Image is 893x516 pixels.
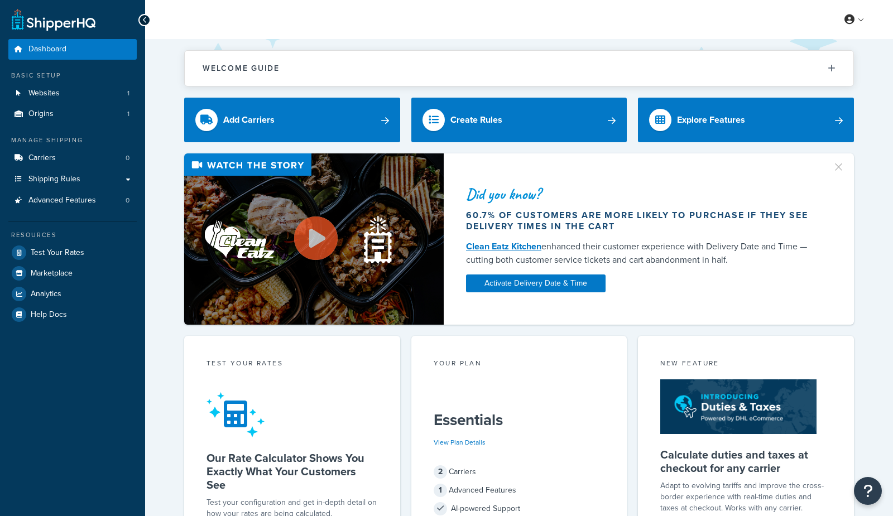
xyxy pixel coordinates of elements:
a: Analytics [8,284,137,304]
button: Open Resource Center [854,477,882,505]
a: View Plan Details [434,437,486,447]
a: Test Your Rates [8,243,137,263]
span: Websites [28,89,60,98]
span: 0 [126,196,129,205]
span: 1 [434,484,447,497]
button: Welcome Guide [185,51,853,86]
a: Carriers0 [8,148,137,168]
a: Help Docs [8,305,137,325]
a: Websites1 [8,83,137,104]
div: Resources [8,230,137,240]
div: Advanced Features [434,483,605,498]
a: Explore Features [638,98,854,142]
div: Your Plan [434,358,605,371]
li: Advanced Features [8,190,137,211]
a: Shipping Rules [8,169,137,190]
span: 1 [127,109,129,119]
div: Test your rates [207,358,378,371]
h5: Calculate duties and taxes at checkout for any carrier [660,448,832,475]
span: Carriers [28,153,56,163]
li: Origins [8,104,137,124]
a: Add Carriers [184,98,400,142]
span: 2 [434,465,447,479]
div: Add Carriers [223,112,275,128]
span: Help Docs [31,310,67,320]
span: Dashboard [28,45,66,54]
div: New Feature [660,358,832,371]
div: Manage Shipping [8,136,137,145]
div: Basic Setup [8,71,137,80]
a: Create Rules [411,98,627,142]
div: Create Rules [450,112,502,128]
span: Test Your Rates [31,248,84,258]
div: Carriers [434,464,605,480]
span: Analytics [31,290,61,299]
h2: Welcome Guide [203,64,280,73]
span: 0 [126,153,129,163]
li: Carriers [8,148,137,168]
span: Advanced Features [28,196,96,205]
span: Origins [28,109,54,119]
div: enhanced their customer experience with Delivery Date and Time — cutting both customer service ti... [466,240,819,267]
a: Clean Eatz Kitchen [466,240,541,253]
div: Explore Features [677,112,745,128]
h5: Essentials [434,411,605,429]
a: Dashboard [8,39,137,60]
img: Video thumbnail [184,153,444,325]
li: Websites [8,83,137,104]
span: Marketplace [31,269,73,278]
a: Activate Delivery Date & Time [466,274,606,292]
div: 60.7% of customers are more likely to purchase if they see delivery times in the cart [466,210,819,232]
a: Origins1 [8,104,137,124]
a: Advanced Features0 [8,190,137,211]
span: 1 [127,89,129,98]
p: Adapt to evolving tariffs and improve the cross-border experience with real-time duties and taxes... [660,480,832,514]
a: Marketplace [8,263,137,283]
div: Did you know? [466,186,819,202]
span: Shipping Rules [28,175,80,184]
h5: Our Rate Calculator Shows You Exactly What Your Customers See [207,451,378,491]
